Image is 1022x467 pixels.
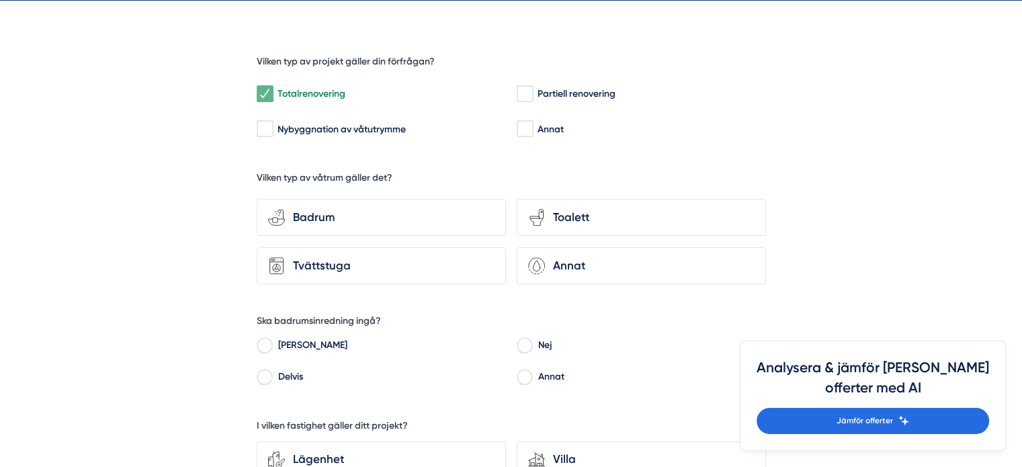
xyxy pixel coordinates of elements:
[271,368,506,388] label: Delvis
[257,419,408,436] h5: I vilken fastighet gäller ditt projekt?
[531,368,766,388] label: Annat
[531,337,766,357] label: Nej
[837,415,893,427] span: Jämför offerter
[257,171,392,188] h5: Vilken typ av våtrum gäller det?
[271,337,506,357] label: [PERSON_NAME]
[257,122,272,136] input: Nybyggnation av våtutrymme
[517,87,532,101] input: Partiell renovering
[257,87,272,101] input: Totalrenovering
[257,341,272,353] input: Ja
[257,55,435,72] h5: Vilken typ av projekt gäller din förfrågan?
[517,122,532,136] input: Annat
[257,373,272,385] input: Delvis
[517,341,532,353] input: Nej
[757,408,989,434] a: Jämför offerter
[517,373,532,385] input: Annat
[757,357,989,408] h4: Analysera & jämför [PERSON_NAME] offerter med AI
[257,314,381,331] h5: Ska badrumsinredning ingå?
